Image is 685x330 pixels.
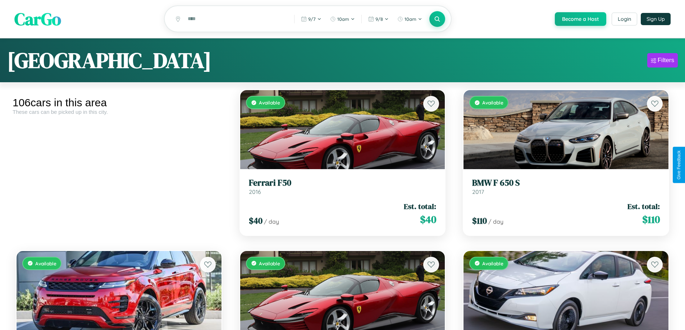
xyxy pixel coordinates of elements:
[35,260,56,266] span: Available
[472,178,660,195] a: BMW F 650 S2017
[612,13,637,25] button: Login
[642,212,660,227] span: $ 110
[13,97,225,109] div: 106 cars in this area
[482,260,503,266] span: Available
[264,218,279,225] span: / day
[297,13,325,25] button: 9/7
[375,16,383,22] span: 9 / 8
[488,218,503,225] span: / day
[658,57,674,64] div: Filters
[249,188,261,195] span: 2016
[472,188,484,195] span: 2017
[259,99,280,106] span: Available
[365,13,392,25] button: 9/8
[405,16,416,22] span: 10am
[337,16,349,22] span: 10am
[482,99,503,106] span: Available
[394,13,426,25] button: 10am
[14,7,61,31] span: CarGo
[308,16,316,22] span: 9 / 7
[249,215,262,227] span: $ 40
[627,201,660,212] span: Est. total:
[472,215,487,227] span: $ 110
[555,12,606,26] button: Become a Host
[326,13,359,25] button: 10am
[259,260,280,266] span: Available
[404,201,436,212] span: Est. total:
[420,212,436,227] span: $ 40
[647,53,678,68] button: Filters
[13,109,225,115] div: These cars can be picked up in this city.
[641,13,671,25] button: Sign Up
[676,150,681,180] div: Give Feedback
[472,178,660,188] h3: BMW F 650 S
[249,178,437,195] a: Ferrari F502016
[7,46,211,75] h1: [GEOGRAPHIC_DATA]
[249,178,437,188] h3: Ferrari F50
